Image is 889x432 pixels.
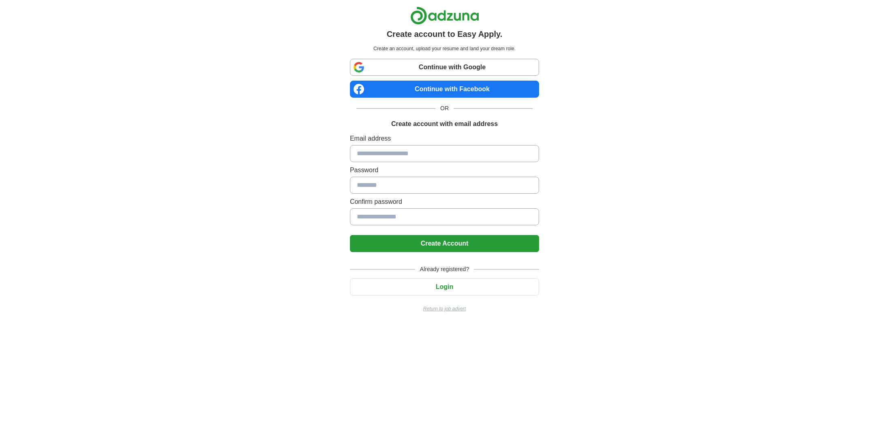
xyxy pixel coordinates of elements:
[391,119,498,129] h1: Create account with email address
[350,235,539,252] button: Create Account
[350,278,539,295] button: Login
[435,104,454,113] span: OR
[350,134,539,143] label: Email address
[350,81,539,98] a: Continue with Facebook
[350,305,539,312] a: Return to job advert
[350,283,539,290] a: Login
[387,28,503,40] h1: Create account to Easy Apply.
[415,265,474,274] span: Already registered?
[350,165,539,175] label: Password
[410,6,479,25] img: Adzuna logo
[350,59,539,76] a: Continue with Google
[350,197,539,207] label: Confirm password
[352,45,537,52] p: Create an account, upload your resume and land your dream role.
